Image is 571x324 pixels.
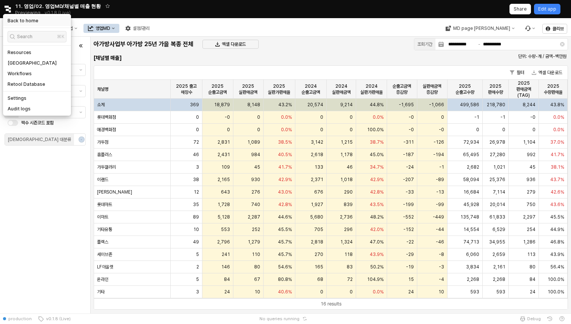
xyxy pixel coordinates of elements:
[221,164,230,170] span: 109
[133,26,150,31] div: 설정/관리
[79,137,84,142] span: -
[196,276,199,282] span: 5
[193,177,199,183] span: 38
[257,114,260,120] span: 0
[529,164,536,170] span: 45
[278,276,292,282] span: 80.8%
[3,47,71,58] a: Resources
[121,24,154,33] button: 설정/관리
[97,202,112,208] span: 롯데마트
[550,102,564,108] span: 43.8%
[367,276,384,282] span: 104.9%
[278,202,292,208] span: 42.8%
[347,264,353,270] span: 83
[315,164,323,170] span: 133
[97,239,108,245] span: 플렉스
[551,189,564,195] span: 42.6%
[94,40,193,48] h5: 아가방사업부 아가방 25년 가을 복종 전체
[251,152,260,158] span: 984
[420,83,444,95] span: 실판매금액 증감량
[278,226,292,233] span: 45.5%
[403,177,414,183] span: -207
[35,313,74,324] button: v0.1.8 (Live)
[278,102,292,108] span: 43.2%
[214,102,230,108] span: 18,879
[344,226,353,233] span: 296
[500,114,505,120] span: -1
[278,251,292,257] span: 45.7%
[315,264,323,270] span: 165
[370,164,384,170] span: 34.7%
[529,276,536,282] span: 84
[530,114,536,120] span: -0
[406,251,414,257] span: -29
[527,152,536,158] span: 992
[529,68,565,77] button: 엑셀 다운로드
[8,316,32,322] span: production
[347,164,353,170] span: 46
[467,276,479,282] span: 2,268
[174,83,199,95] span: 2025 출고 매장수
[344,251,353,257] span: 118
[359,83,384,95] span: 2024 실판가판매율
[466,264,479,270] span: 3,834
[3,104,71,114] a: Audit logs
[196,164,199,170] span: 3
[321,300,341,308] div: 16 results
[486,83,506,95] span: 2025 판매수량
[97,264,113,270] span: LF아울렛
[403,214,414,220] span: -552
[489,177,505,183] span: 25,376
[21,120,54,126] span: 짝수 시즌코드 포함
[553,127,564,133] span: 0.0%
[436,189,444,195] span: -13
[439,164,444,170] span: -1
[97,139,108,145] span: 가두점
[463,139,479,145] span: 72,934
[227,127,230,133] span: 0
[301,316,309,321] button: Reset app state
[218,214,230,220] span: 5,128
[278,152,292,158] span: 40.5%
[489,139,505,145] span: 26,978
[487,102,505,108] span: 218,780
[523,214,536,220] span: 2,297
[527,226,536,233] span: 254
[221,189,230,195] span: 643
[433,214,444,220] span: -449
[221,264,230,270] span: 146
[83,24,119,33] button: 영업MD
[441,24,519,33] button: MD page [PERSON_NAME]
[438,289,444,295] span: 10
[255,289,260,295] span: 10
[8,81,45,87] h5: Retool Database
[373,114,384,120] span: 0.0%
[552,26,564,32] p: 클리브
[278,239,292,245] span: 45.7%
[534,4,560,14] button: Edit app
[247,102,260,108] span: 8,148
[311,152,323,158] span: 2,618
[196,251,199,257] span: 5
[44,316,71,322] span: v0.1.8 (Live)
[190,102,199,108] span: 369
[8,95,26,101] h5: Settings
[460,214,479,220] span: 135,748
[493,276,505,282] span: 2,268
[526,202,536,208] span: 750
[222,41,246,47] p: 엑셀 다운로드
[8,136,71,143] div: [DEMOGRAPHIC_DATA] 대분류
[97,152,112,158] span: 홈플러스
[15,9,40,17] span: Previewing
[254,164,260,170] span: 45
[467,164,479,170] span: 2,682
[406,264,414,270] span: -19
[278,164,292,170] span: 41.7%
[439,276,444,282] span: -4
[436,202,444,208] span: -99
[97,289,105,295] span: 기타
[17,33,32,40] span: Search
[390,83,414,95] span: 순출고금액 증감량
[532,127,536,133] span: 0
[307,102,323,108] span: 20,574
